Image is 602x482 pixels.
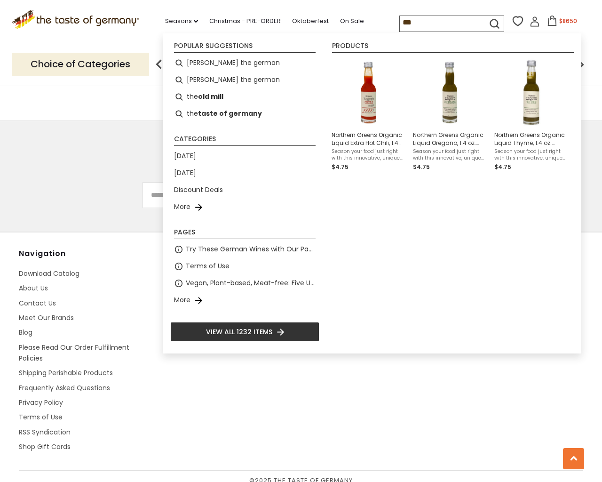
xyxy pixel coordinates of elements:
a: Terms of Use [19,412,63,422]
span: Season your food just right with this innovative, unique liquid thyme herb, in a 40ml bottle. Fre... [494,148,568,161]
a: Download Catalog [19,269,79,278]
a: Try These German Wines with Our Pastry or Charcuterie [186,244,316,255]
a: Meet Our Brands [19,313,74,322]
li: [DATE] [170,148,319,165]
li: Categories [174,136,316,146]
a: Terms of Use [186,261,230,272]
li: Pages [174,229,316,239]
b: taste of germany [198,108,262,119]
a: Christmas - PRE-ORDER [209,16,281,26]
img: Northern Greens Organic Liquid Chili Bottle Extremely Hot [334,58,403,127]
li: herman the german [170,72,319,88]
span: $8650 [559,17,577,25]
span: Northern Greens Organic Liquid Extra Hot Chili, 1.4 oz. (40ml) [332,131,405,147]
li: Terms of Use [170,258,319,275]
h3: Subscribe to our newsletter! [143,145,459,163]
span: Northern Greens Organic Liquid Thyme, 1.4 oz. (40ml) [494,131,568,147]
a: On Sale [340,16,364,26]
span: $4.75 [332,163,349,171]
b: old mill [198,91,223,102]
a: Privacy Policy [19,398,63,407]
a: Blog [19,328,32,337]
a: Discount Deals [174,185,223,195]
a: Frequently Asked Questions [19,383,110,393]
a: Northern Greens Organic Liquid Thyme BottleNorthern Greens Organic Liquid Thyme, 1.4 oz. (40ml)Se... [494,58,568,172]
a: About Us [19,283,48,293]
li: Northern Greens Organic Liquid Thyme, 1.4 oz. (40ml) [491,55,572,176]
span: $4.75 [413,163,430,171]
li: Try These German Wines with Our Pastry or Charcuterie [170,241,319,258]
li: Products [332,42,574,53]
li: Northern Greens Organic Liquid Extra Hot Chili, 1.4 oz. (40ml) [328,55,409,176]
span: $4.75 [494,163,511,171]
li: hermann the german [170,55,319,72]
li: Vegan, Plant-based, Meat-free: Five Up and Coming Brands [170,275,319,292]
h4: Navigation [19,249,154,258]
div: Instant Search Results [163,33,581,353]
a: [DATE] [174,151,196,161]
li: More [170,199,319,216]
li: Popular suggestions [174,42,316,53]
span: Season your food just right with this innovative, unique liquid extra hot chili spice, in a 40ml ... [332,148,405,161]
img: Northern Greens Organic Liquid Thyme Bottle [497,58,565,127]
a: Seasons [165,16,198,26]
img: previous arrow [150,55,168,74]
a: RSS Syndication [19,427,71,437]
span: View all 1232 items [206,327,272,337]
a: Vegan, Plant-based, Meat-free: Five Up and Coming Brands [186,278,316,289]
li: the old mill [170,88,319,105]
button: $8650 [542,16,582,30]
a: Oktoberfest [292,16,329,26]
a: Northern Greens Organic Liquid Chili Bottle Extremely HotNorthern Greens Organic Liquid Extra Hot... [332,58,405,172]
p: Choice of Categories [12,53,149,76]
a: Northern Greens Organic Liquid Oregano BottleNorthern Greens Organic Liquid Oregano, 1.4 oz. (40m... [413,58,487,172]
li: the taste of germany [170,105,319,122]
a: Shipping Perishable Products [19,368,113,378]
a: Contact Us [19,298,56,308]
li: Northern Greens Organic Liquid Oregano, 1.4 oz. (40ml) [409,55,491,176]
li: View all 1232 items [170,322,319,342]
li: [DATE] [170,165,319,182]
a: [DATE] [174,168,196,178]
span: Northern Greens Organic Liquid Oregano, 1.4 oz. (40ml) [413,131,487,147]
span: Season your food just right with this innovative, unique liquid oregano herb, in a 40ml bottle. F... [413,148,487,161]
li: More [170,292,319,309]
li: Discount Deals [170,182,319,199]
img: Northern Greens Organic Liquid Oregano Bottle [416,58,484,127]
a: Shop Gift Cards [19,442,71,451]
a: Please Read Our Order Fulfillment Policies [19,343,129,363]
